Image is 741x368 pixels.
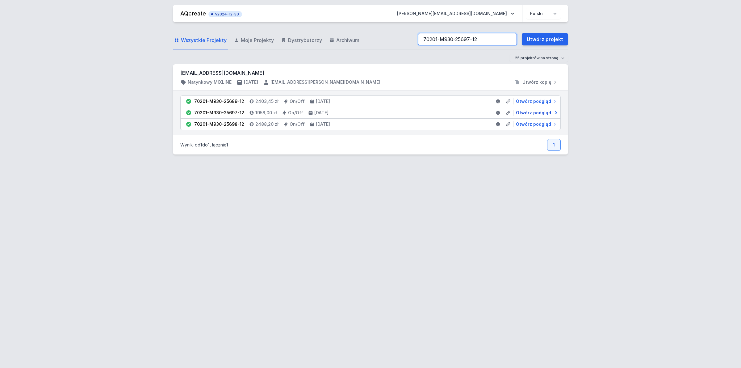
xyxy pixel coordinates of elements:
[522,79,551,85] span: Utwórz kopię
[241,36,274,44] span: Moje Projekty
[526,8,561,19] select: Wybierz język
[516,110,551,116] span: Otwórz podgląd
[244,79,258,85] h4: [DATE]
[522,33,568,45] a: Utwórz projekt
[513,110,558,116] a: Otwórz podgląd
[181,36,227,44] span: Wszystkie Projekty
[180,10,206,17] a: AQcreate
[188,79,232,85] h4: Natynkowy MIXLINE
[316,98,330,104] h4: [DATE]
[255,98,278,104] h4: 2403,45 zł
[392,8,519,19] button: [PERSON_NAME][EMAIL_ADDRESS][DOMAIN_NAME]
[194,121,244,127] div: 70201-M930-25698-12
[233,32,275,49] a: Moje Projekty
[418,33,517,45] input: Szukaj wśród projektów i wersji...
[328,32,361,49] a: Archiwum
[255,110,277,116] h4: 1958,00 zł
[226,142,228,147] span: 1
[288,36,322,44] span: Dystrybutorzy
[513,121,558,127] a: Otwórz podgląd
[208,10,242,17] button: v2024-12-30
[290,121,305,127] h4: On/Off
[314,110,329,116] h4: [DATE]
[173,32,228,49] a: Wszystkie Projekty
[208,142,210,147] span: 1
[288,110,303,116] h4: On/Off
[516,121,551,127] span: Otwórz podgląd
[270,79,380,85] h4: [EMAIL_ADDRESS][PERSON_NAME][DOMAIN_NAME]
[194,110,244,116] div: 70201-M930-25697-12
[516,98,551,104] span: Otwórz podgląd
[194,98,244,104] div: 70201-M930-25689-12
[180,69,561,77] h3: [EMAIL_ADDRESS][DOMAIN_NAME]
[200,142,202,147] span: 1
[513,98,558,104] a: Otwórz podgląd
[511,79,561,85] button: Utwórz kopię
[316,121,330,127] h4: [DATE]
[336,36,359,44] span: Archiwum
[290,98,305,104] h4: On/Off
[180,142,228,148] p: Wyniki od do , łącznie
[280,32,323,49] a: Dystrybutorzy
[211,12,239,17] span: v2024-12-30
[255,121,278,127] h4: 2488,20 zł
[547,139,561,151] a: 1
